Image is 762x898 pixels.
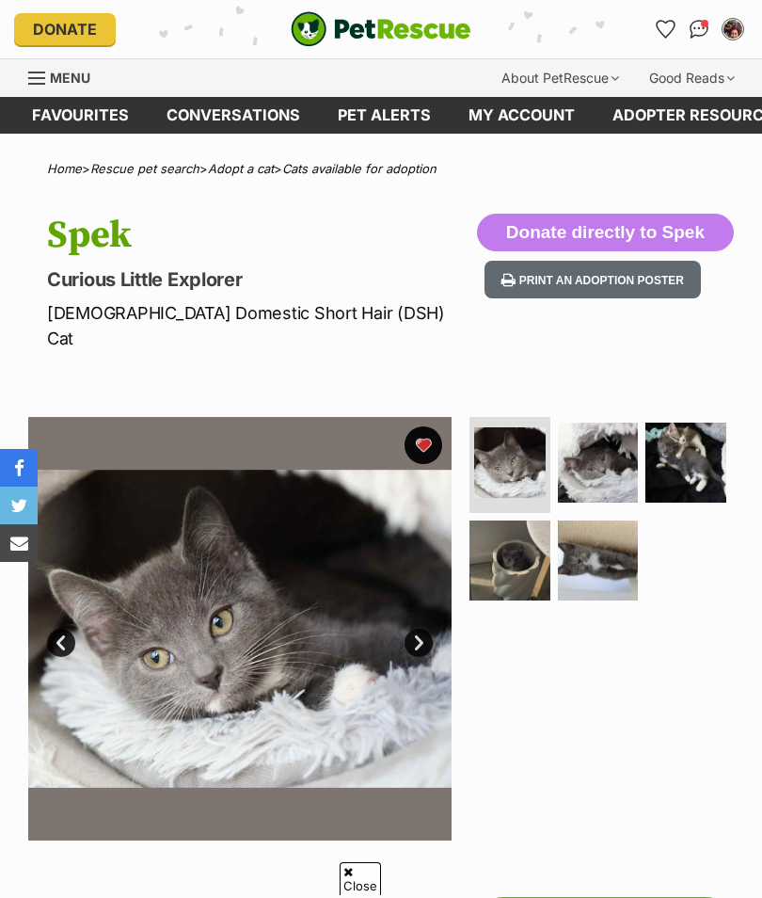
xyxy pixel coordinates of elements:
a: Rescue pet search [90,161,199,176]
span: Menu [50,70,90,86]
img: Photo of Spek [28,417,452,841]
a: Cats available for adoption [282,161,437,176]
img: Photo of Spek [645,423,726,504]
a: Favourites [13,97,148,134]
img: logo-cat-932fe2b9b8326f06289b0f2fb663e598f794de774fb13d1741a6617ecf9a85b4.svg [291,11,471,47]
a: Pet alerts [319,97,450,134]
a: Adopt a cat [208,161,274,176]
button: Donate directly to Spek [477,214,734,251]
a: Conversations [684,14,714,44]
a: conversations [148,97,319,134]
h1: Spek [47,214,470,257]
a: Favourites [650,14,680,44]
a: My account [450,97,594,134]
img: chat-41dd97257d64d25036548639549fe6c8038ab92f7586957e7f3b1b290dea8141.svg [690,20,709,39]
img: Photo of Spek [469,521,550,601]
button: My account [718,14,748,44]
a: Prev [47,629,75,657]
ul: Account quick links [650,14,748,44]
img: Photo of Spek [558,521,639,601]
p: [DEMOGRAPHIC_DATA] Domestic Short Hair (DSH) Cat [47,300,470,351]
a: Menu [28,59,103,93]
img: Photo of Spek [558,423,639,504]
span: Close [340,862,381,895]
button: Print an adoption poster [484,261,701,299]
div: About PetRescue [488,59,632,97]
img: Chrissy Braslin profile pic [723,20,742,39]
a: PetRescue [291,11,471,47]
div: Good Reads [636,59,748,97]
a: Next [405,629,433,657]
button: favourite [405,426,442,464]
a: Home [47,161,82,176]
p: Curious Little Explorer [47,266,470,293]
img: Photo of Spek [474,427,546,499]
a: Donate [14,13,116,45]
